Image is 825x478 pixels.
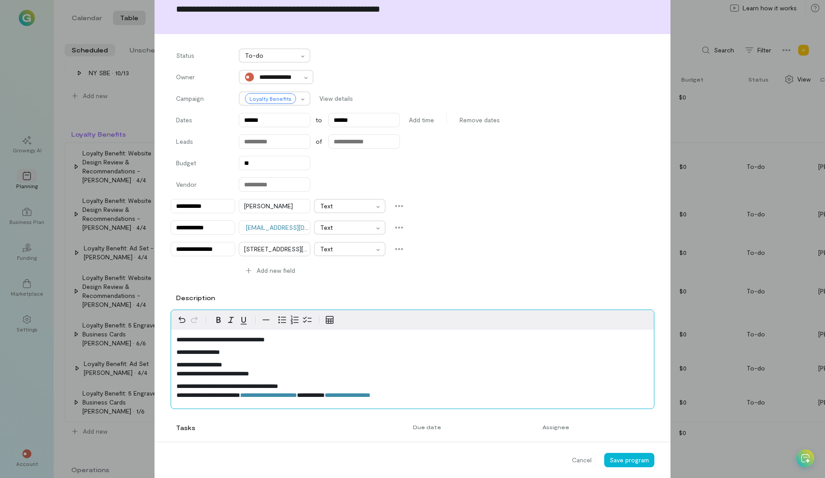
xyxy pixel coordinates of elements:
[237,314,250,326] button: Underline
[572,456,592,465] span: Cancel
[239,202,293,211] div: [PERSON_NAME]
[316,137,322,146] span: of
[246,224,348,231] a: [EMAIL_ADDRESS][DOMAIN_NAME]
[176,159,230,170] label: Budget
[212,314,225,326] button: Bold
[171,330,654,409] div: editable markdown
[276,314,288,326] button: Bulleted list
[537,423,623,431] div: Assignee
[319,94,353,103] span: View details
[301,314,314,326] button: Check list
[610,456,649,464] span: Save program
[176,137,230,149] label: Leads
[409,116,434,125] span: Add time
[176,314,188,326] button: Undo Ctrl+Z
[257,266,295,275] span: Add new field
[176,180,230,192] label: Vendor
[225,314,237,326] button: Italic
[239,245,310,254] div: [STREET_ADDRESS][PERSON_NAME][PERSON_NAME][US_STATE]
[176,51,230,63] label: Status
[276,314,314,326] div: toggle group
[288,314,301,326] button: Numbered list
[408,423,537,431] div: Due date
[176,423,193,432] div: Tasks
[176,73,230,84] label: Owner
[604,453,654,467] button: Save program
[176,293,215,302] label: Description
[176,116,230,125] label: Dates
[460,116,500,125] span: Remove dates
[176,94,230,106] label: Campaign
[316,116,322,125] span: to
